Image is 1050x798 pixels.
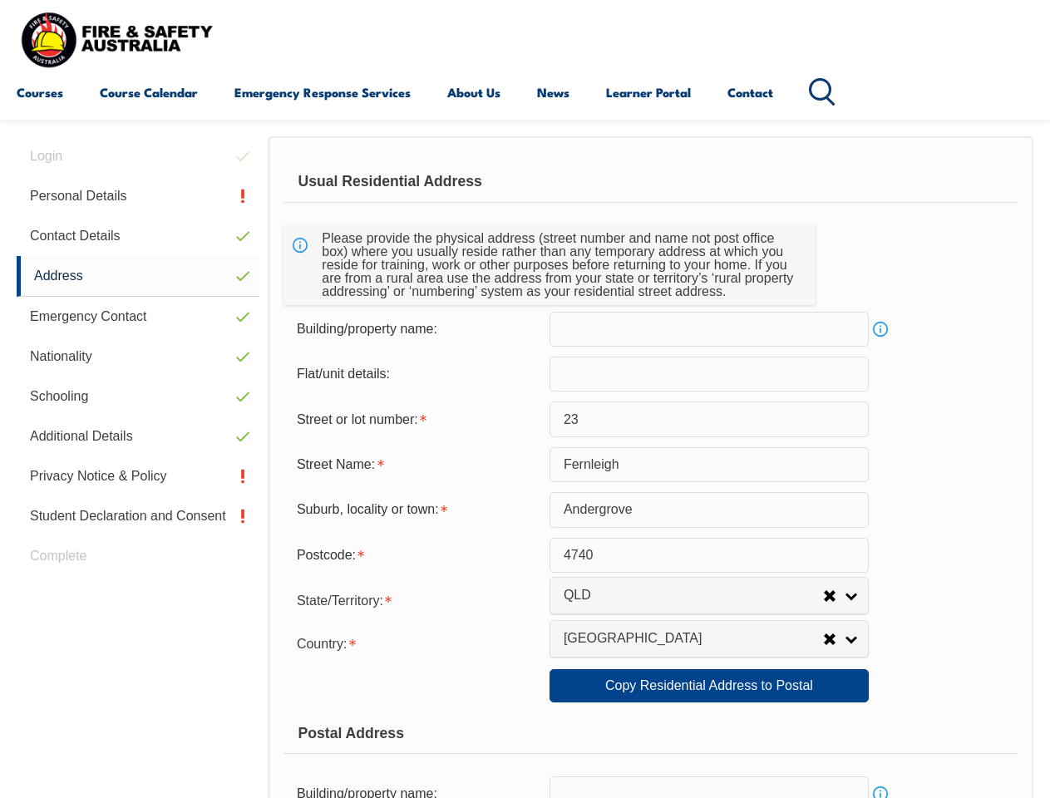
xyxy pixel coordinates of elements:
span: Country: [297,637,347,651]
a: Personal Details [17,176,259,216]
div: Building/property name: [283,313,550,345]
a: News [537,72,569,112]
div: Flat/unit details: [283,358,550,390]
span: QLD [564,587,823,604]
a: Emergency Contact [17,297,259,337]
span: [GEOGRAPHIC_DATA] [564,630,823,648]
a: Student Declaration and Consent [17,496,259,536]
a: Emergency Response Services [234,72,411,112]
a: Additional Details [17,416,259,456]
a: Contact [727,72,773,112]
div: Postal Address [283,712,1018,754]
a: Nationality [17,337,259,377]
div: Usual Residential Address [283,161,1018,203]
a: Learner Portal [606,72,691,112]
div: Country is required. [283,626,550,659]
div: State/Territory is required. [283,583,550,616]
a: Privacy Notice & Policy [17,456,259,496]
a: Address [17,256,259,297]
span: State/Territory: [297,594,383,608]
div: Suburb, locality or town is required. [283,494,550,525]
div: Street Name is required. [283,449,550,480]
a: Courses [17,72,63,112]
a: Schooling [17,377,259,416]
a: Contact Details [17,216,259,256]
a: Info [869,318,892,341]
a: Copy Residential Address to Postal [550,669,869,702]
div: Postcode is required. [283,539,550,571]
a: Course Calendar [100,72,198,112]
div: Please provide the physical address (street number and name not post office box) where you usuall... [315,225,802,305]
a: About Us [447,72,500,112]
div: Street or lot number is required. [283,403,550,435]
